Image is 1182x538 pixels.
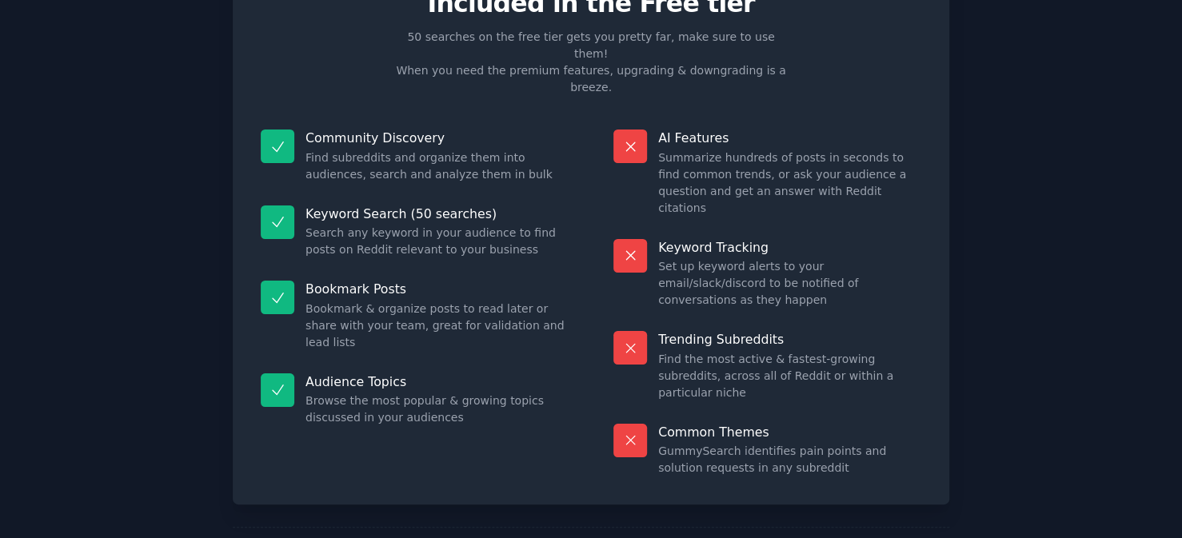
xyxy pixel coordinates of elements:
[658,149,921,217] dd: Summarize hundreds of posts in seconds to find common trends, or ask your audience a question and...
[658,331,921,348] p: Trending Subreddits
[658,258,921,309] dd: Set up keyword alerts to your email/slack/discord to be notified of conversations as they happen
[658,443,921,476] dd: GummySearch identifies pain points and solution requests in any subreddit
[305,373,569,390] p: Audience Topics
[389,29,793,96] p: 50 searches on the free tier gets you pretty far, make sure to use them! When you need the premiu...
[305,225,569,258] dd: Search any keyword in your audience to find posts on Reddit relevant to your business
[658,130,921,146] p: AI Features
[305,393,569,426] dd: Browse the most popular & growing topics discussed in your audiences
[305,301,569,351] dd: Bookmark & organize posts to read later or share with your team, great for validation and lead lists
[305,130,569,146] p: Community Discovery
[305,205,569,222] p: Keyword Search (50 searches)
[658,351,921,401] dd: Find the most active & fastest-growing subreddits, across all of Reddit or within a particular niche
[658,424,921,440] p: Common Themes
[658,239,921,256] p: Keyword Tracking
[305,149,569,183] dd: Find subreddits and organize them into audiences, search and analyze them in bulk
[305,281,569,297] p: Bookmark Posts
